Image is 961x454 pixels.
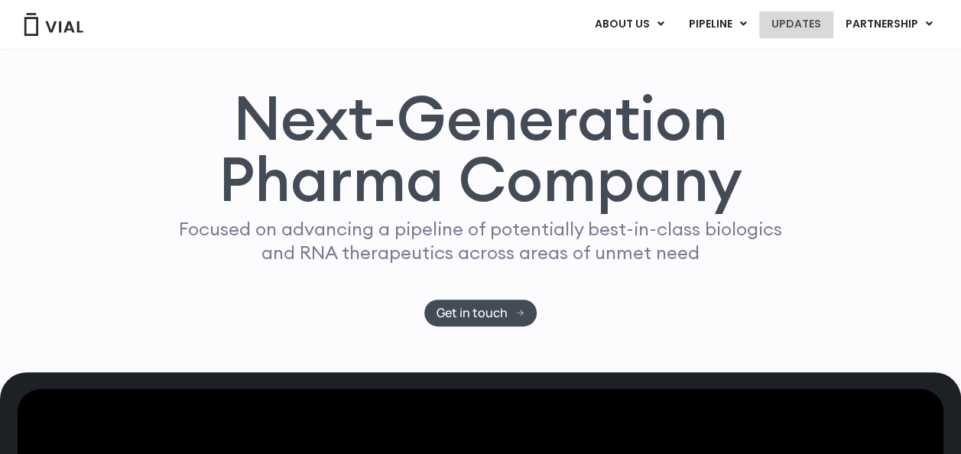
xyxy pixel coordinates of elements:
[424,300,537,326] a: Get in touch
[759,11,833,37] a: UPDATES
[23,13,84,36] img: Vial Logo
[583,11,676,37] a: ABOUT USMenu Toggle
[150,87,812,209] h1: Next-Generation Pharma Company
[173,217,789,264] p: Focused on advancing a pipeline of potentially best-in-class biologics and RNA therapeutics acros...
[833,11,945,37] a: PARTNERSHIPMenu Toggle
[677,11,758,37] a: PIPELINEMenu Toggle
[437,307,508,319] span: Get in touch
